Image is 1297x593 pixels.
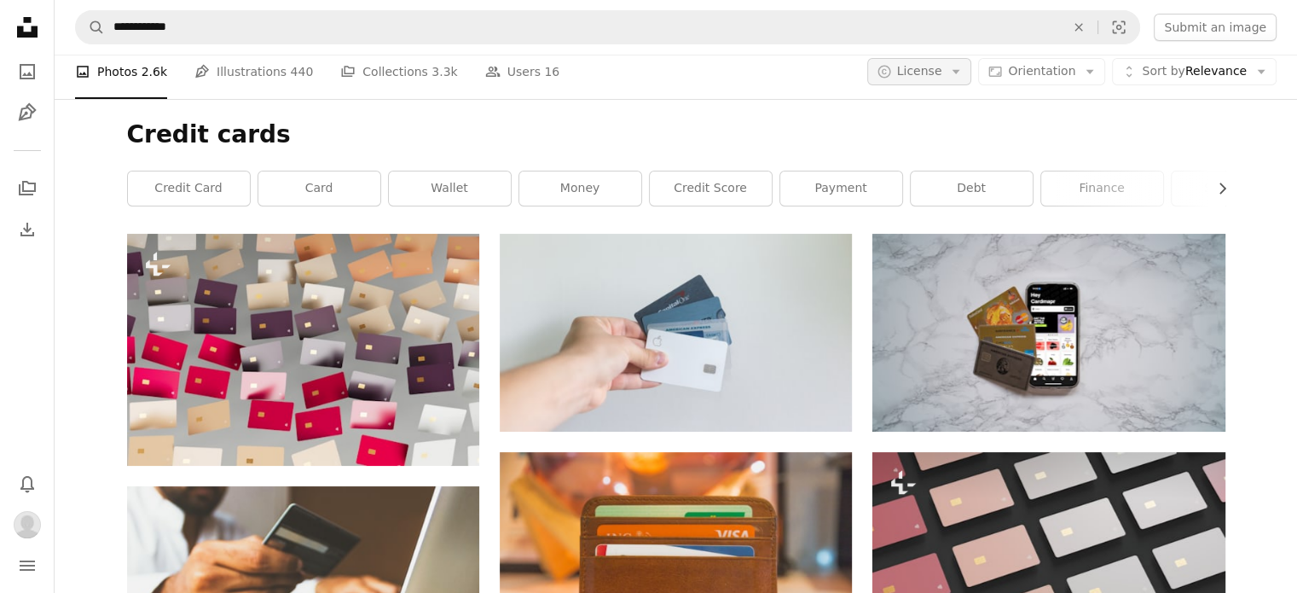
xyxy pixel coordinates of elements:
[10,172,44,206] a: Collections
[340,44,457,99] a: Collections 3.3k
[389,172,511,206] a: wallet
[291,62,314,81] span: 440
[10,212,44,247] a: Download History
[10,508,44,542] button: Profile
[194,44,313,99] a: Illustrations 440
[1172,172,1294,206] a: shopping
[128,172,250,206] a: credit card
[500,325,852,340] a: white and blue magnetic card
[10,10,44,48] a: Home — Unsplash
[10,96,44,130] a: Illustrations
[872,561,1225,576] a: a close up of a keyboard with many different colors
[1142,64,1184,78] span: Sort by
[1142,63,1247,80] span: Relevance
[10,467,44,501] button: Notifications
[780,172,902,206] a: payment
[519,172,641,206] a: money
[1098,11,1139,44] button: Visual search
[872,234,1225,432] img: a cellphone lying on the snow
[911,172,1033,206] a: debt
[485,44,560,99] a: Users 16
[867,58,972,85] button: License
[1154,14,1277,41] button: Submit an image
[1112,58,1277,85] button: Sort byRelevance
[897,64,942,78] span: License
[10,549,44,583] button: Menu
[872,325,1225,340] a: a cellphone lying on the snow
[127,341,479,357] a: a lot of different colored squares on a gray background
[127,234,479,466] img: a lot of different colored squares on a gray background
[258,172,380,206] a: card
[1008,64,1075,78] span: Orientation
[500,234,852,432] img: white and blue magnetic card
[1060,11,1097,44] button: Clear
[76,11,105,44] button: Search Unsplash
[75,10,1140,44] form: Find visuals sitewide
[1207,172,1225,206] button: scroll list to the right
[978,58,1105,85] button: Orientation
[127,119,1225,150] h1: Credit cards
[10,55,44,89] a: Photos
[431,62,457,81] span: 3.3k
[650,172,772,206] a: credit score
[500,561,852,577] a: brown wallet
[1041,172,1163,206] a: finance
[544,62,559,81] span: 16
[14,511,41,538] img: Avatar of user Soft SeoProfy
